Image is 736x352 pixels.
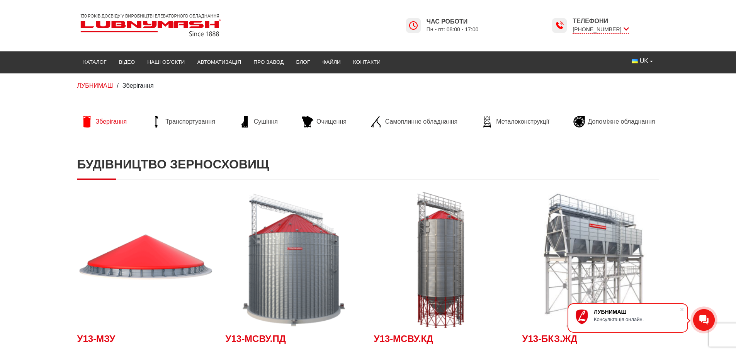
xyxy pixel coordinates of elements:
button: UK [626,54,659,68]
img: Lubnymash [77,11,224,40]
a: Зберігання [77,116,131,128]
span: [PHONE_NUMBER] [573,26,629,34]
h1: Будівництво зерносховищ [77,149,659,180]
span: Металоконструкції [496,117,549,126]
a: У13-БКЗ.ЖД [522,332,659,350]
span: Допоміжне обладнання [588,117,655,126]
a: Транспортування [147,116,219,128]
a: Каталог [77,54,113,71]
a: У13-МСВУ.КД [374,332,511,350]
a: Блог [290,54,316,71]
a: Контакти [347,54,387,71]
a: Допоміжне обладнання [569,116,659,128]
a: Наші об’єкти [141,54,191,71]
a: Про завод [247,54,290,71]
span: Самоплинне обладнання [385,117,457,126]
span: Сушіння [254,117,278,126]
span: UK [640,57,648,65]
a: ЛУБНИМАШ [77,82,113,89]
div: Консультація онлайн. [594,316,680,322]
a: Самоплинне обладнання [367,116,461,128]
a: Очищення [298,116,350,128]
span: Телефони [573,17,629,26]
span: Час роботи [427,17,479,26]
span: Очищення [316,117,347,126]
div: ЛУБНИМАШ [594,309,680,315]
a: У13-МЗУ [77,332,214,350]
a: Автоматизація [191,54,247,71]
span: Транспортування [165,117,215,126]
a: Файли [316,54,347,71]
img: Lubnymash time icon [409,21,418,30]
span: Пн - пт: 08:00 - 17:00 [427,26,479,33]
a: Відео [113,54,141,71]
a: Металоконструкції [478,116,553,128]
a: Сушіння [235,116,282,128]
span: Зберігання [122,82,154,89]
img: Lubnymash time icon [555,21,564,30]
img: Українська [632,59,638,63]
a: У13-МСВУ.ПД [226,332,362,350]
span: / [117,82,118,89]
span: Зберігання [96,117,127,126]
